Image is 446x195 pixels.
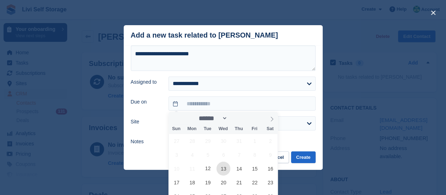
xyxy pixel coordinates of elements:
span: July 30, 2025 [216,134,230,148]
span: August 9, 2025 [263,148,277,162]
span: Tue [200,127,215,131]
span: August 19, 2025 [201,175,215,189]
span: August 12, 2025 [201,162,215,175]
span: August 23, 2025 [263,175,277,189]
span: August 16, 2025 [263,162,277,175]
span: August 10, 2025 [170,162,183,175]
span: August 1, 2025 [248,134,262,148]
span: August 8, 2025 [248,148,262,162]
span: July 27, 2025 [170,134,183,148]
span: August 15, 2025 [248,162,262,175]
span: August 7, 2025 [232,148,246,162]
span: Wed [215,127,231,131]
span: August 17, 2025 [170,175,183,189]
span: August 18, 2025 [185,175,199,189]
span: August 14, 2025 [232,162,246,175]
span: August 20, 2025 [216,175,230,189]
span: August 3, 2025 [170,148,183,162]
input: Year [227,115,250,122]
span: August 22, 2025 [248,175,262,189]
span: Thu [231,127,247,131]
label: Site [131,118,160,126]
span: Sun [168,127,184,131]
span: August 4, 2025 [185,148,199,162]
span: August 2, 2025 [263,134,277,148]
span: Sat [262,127,278,131]
label: Due on [131,98,160,106]
span: July 28, 2025 [185,134,199,148]
label: Assigned to [131,78,160,86]
select: Month [197,115,228,122]
span: August 6, 2025 [216,148,230,162]
span: July 29, 2025 [201,134,215,148]
label: Notes [131,138,160,145]
button: close [428,7,439,18]
span: August 5, 2025 [201,148,215,162]
button: Create [291,151,315,163]
span: Mon [184,127,200,131]
div: Add a new task related to [PERSON_NAME] [131,31,278,39]
span: Fri [247,127,262,131]
span: July 31, 2025 [232,134,246,148]
span: August 13, 2025 [216,162,230,175]
span: August 21, 2025 [232,175,246,189]
span: August 11, 2025 [185,162,199,175]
